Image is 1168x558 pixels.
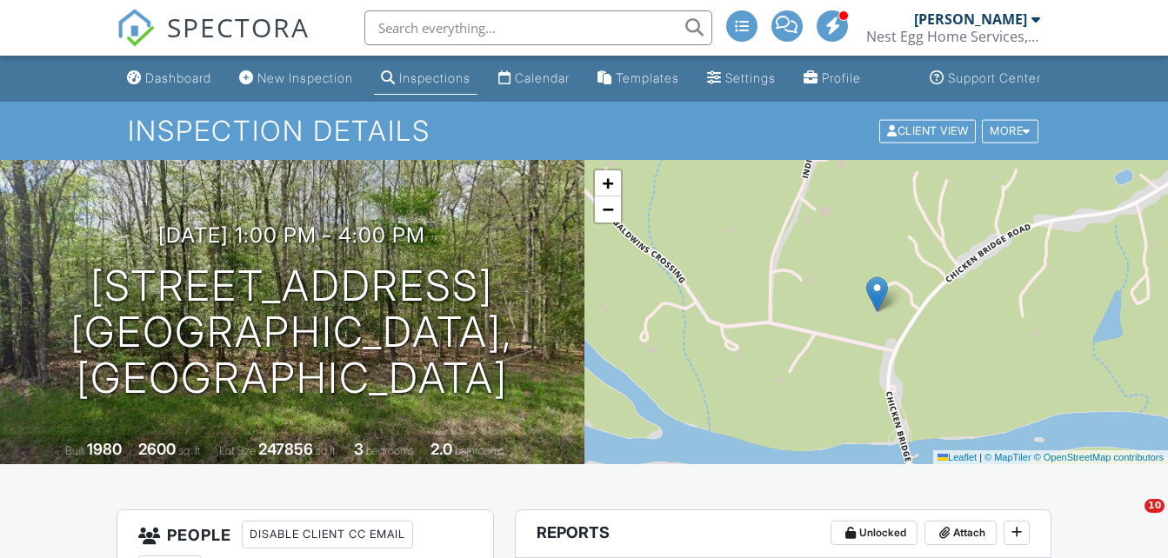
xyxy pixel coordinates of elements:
[366,444,414,457] span: bedrooms
[491,63,577,95] a: Calendar
[1034,452,1164,462] a: © OpenStreetMap contributors
[145,70,211,85] div: Dashboard
[938,452,977,462] a: Leaflet
[984,452,1031,462] a: © MapTiler
[354,440,364,458] div: 3
[866,276,888,312] img: Marker
[822,70,861,85] div: Profile
[879,119,976,143] div: Client View
[797,63,868,95] a: Company Profile
[866,28,1040,45] div: Nest Egg Home Services, LLC
[120,63,218,95] a: Dashboard
[700,63,783,95] a: Settings
[602,172,613,194] span: +
[455,444,504,457] span: bathrooms
[595,170,621,196] a: Zoom in
[232,63,360,95] a: New Inspection
[602,198,613,220] span: −
[117,23,310,60] a: SPECTORA
[1145,499,1165,513] span: 10
[595,196,621,223] a: Zoom out
[979,452,982,462] span: |
[923,63,1048,95] a: Support Center
[158,223,425,247] h3: [DATE] 1:00 pm - 4:00 pm
[117,9,155,47] img: The Best Home Inspection Software - Spectora
[316,444,337,457] span: sq.ft.
[138,440,176,458] div: 2600
[878,123,980,136] a: Client View
[167,9,310,45] span: SPECTORA
[257,70,353,85] div: New Inspection
[219,444,256,457] span: Lot Size
[616,70,679,85] div: Templates
[515,70,570,85] div: Calendar
[725,70,776,85] div: Settings
[364,10,712,45] input: Search everything...
[591,63,686,95] a: Templates
[128,116,1040,146] h1: Inspection Details
[914,10,1027,28] div: [PERSON_NAME]
[982,119,1038,143] div: More
[28,263,557,401] h1: [STREET_ADDRESS] [GEOGRAPHIC_DATA], [GEOGRAPHIC_DATA]
[948,70,1041,85] div: Support Center
[87,440,122,458] div: 1980
[65,444,84,457] span: Built
[1109,499,1151,541] iframe: Intercom live chat
[178,444,203,457] span: sq. ft.
[258,440,313,458] div: 247856
[374,63,477,95] a: Inspections
[430,440,452,458] div: 2.0
[242,521,413,548] div: Disable Client CC Email
[399,70,471,85] div: Inspections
